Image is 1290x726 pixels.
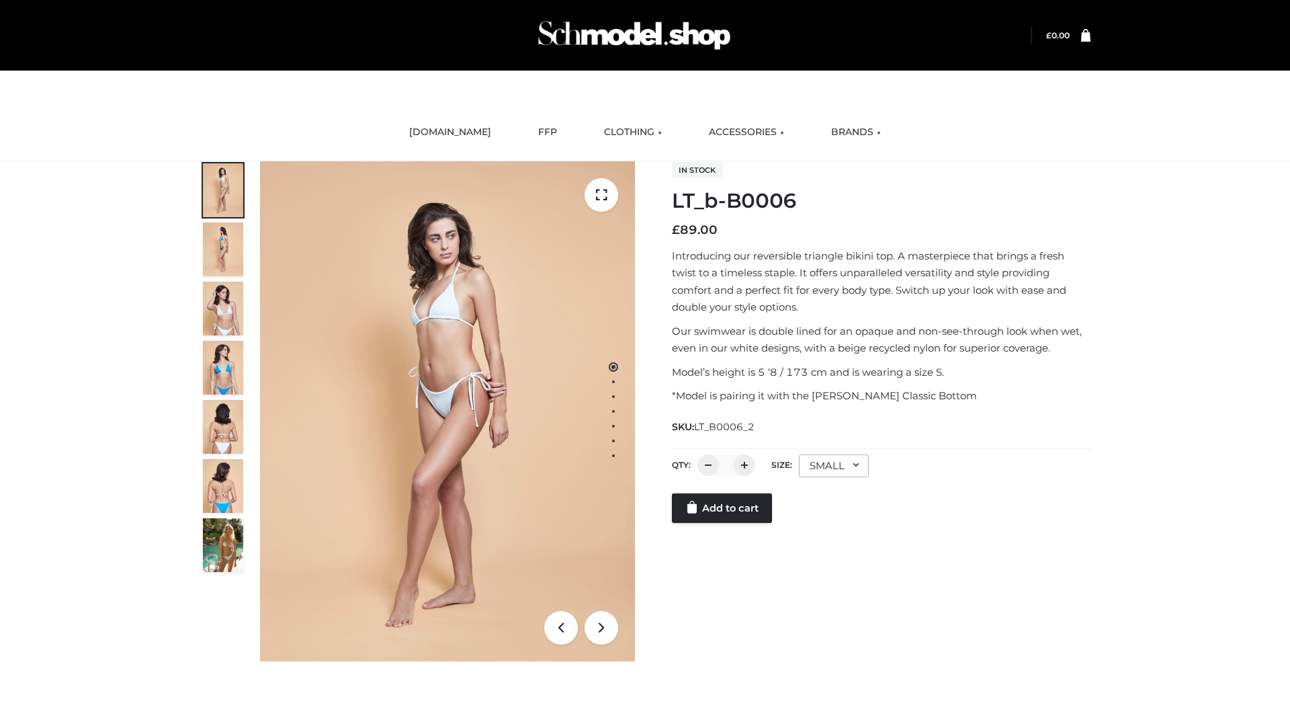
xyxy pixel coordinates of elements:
[1046,30,1070,40] bdi: 0.00
[672,364,1090,381] p: Model’s height is 5 ‘8 / 173 cm and is wearing a size S.
[672,223,718,237] bdi: 89.00
[203,223,243,276] img: ArielClassicBikiniTop_CloudNine_AzureSky_OW114ECO_2-scaled.jpg
[594,118,672,147] a: CLOTHING
[672,323,1090,357] p: Our swimwear is double lined for an opaque and non-see-through look when wet, even in our white d...
[203,400,243,454] img: ArielClassicBikiniTop_CloudNine_AzureSky_OW114ECO_7-scaled.jpg
[672,223,680,237] span: £
[672,387,1090,405] p: *Model is pairing it with the [PERSON_NAME] Classic Bottom
[672,460,691,470] label: QTY:
[672,419,756,435] span: SKU:
[1046,30,1070,40] a: £0.00
[672,247,1090,316] p: Introducing our reversible triangle bikini top. A masterpiece that brings a fresh twist to a time...
[203,341,243,395] img: ArielClassicBikiniTop_CloudNine_AzureSky_OW114ECO_4-scaled.jpg
[694,421,755,433] span: LT_B0006_2
[672,189,1090,213] h1: LT_b-B0006
[699,118,794,147] a: ACCESSORIES
[399,118,501,147] a: [DOMAIN_NAME]
[1046,30,1051,40] span: £
[203,282,243,335] img: ArielClassicBikiniTop_CloudNine_AzureSky_OW114ECO_3-scaled.jpg
[672,162,722,178] span: In stock
[821,118,891,147] a: BRANDS
[203,518,243,572] img: Arieltop_CloudNine_AzureSky2.jpg
[203,163,243,217] img: ArielClassicBikiniTop_CloudNine_AzureSky_OW114ECO_1-scaled.jpg
[533,9,735,62] img: Schmodel Admin 964
[528,118,567,147] a: FFP
[672,493,772,523] a: Add to cart
[799,454,869,477] div: SMALL
[260,161,635,661] img: LT_b-B0006
[771,460,792,470] label: Size:
[203,459,243,513] img: ArielClassicBikiniTop_CloudNine_AzureSky_OW114ECO_8-scaled.jpg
